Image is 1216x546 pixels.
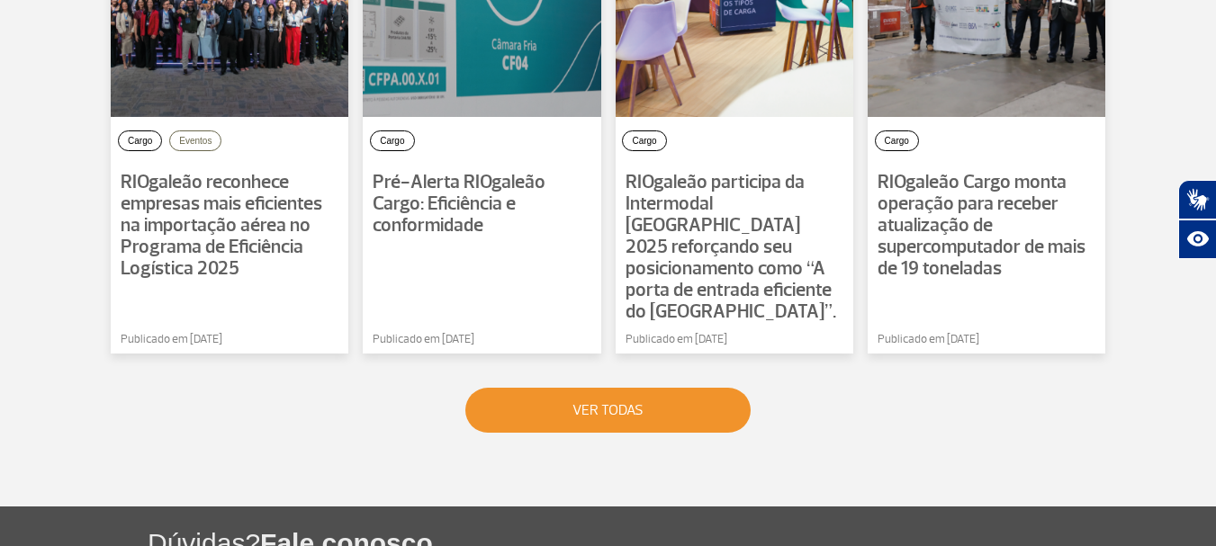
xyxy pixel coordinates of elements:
span: RIOgaleão participa da Intermodal [GEOGRAPHIC_DATA] 2025 reforçando seu posicionamento como “A po... [626,170,836,324]
button: Cargo [370,130,414,151]
span: RIOgaleão reconhece empresas mais eficientes na importação aérea no Programa de Eficiência Logíst... [121,170,322,281]
button: Abrir tradutor de língua de sinais. [1178,180,1216,219]
button: Cargo [875,130,919,151]
button: Eventos [169,130,221,151]
span: RIOgaleão Cargo monta operação para receber atualização de supercomputador de mais de 19 toneladas [878,170,1085,281]
span: Publicado em [DATE] [373,331,474,349]
button: Abrir recursos assistivos. [1178,219,1216,259]
button: Cargo [118,130,162,151]
button: VER TODAS [465,388,751,433]
span: Publicado em [DATE] [121,331,222,349]
div: Plugin de acessibilidade da Hand Talk. [1178,180,1216,259]
span: Pré-Alerta RIOgaleão Cargo: Eficiência e conformidade [373,170,545,237]
button: Cargo [622,130,666,151]
span: Publicado em [DATE] [626,331,727,349]
span: Publicado em [DATE] [878,331,979,349]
